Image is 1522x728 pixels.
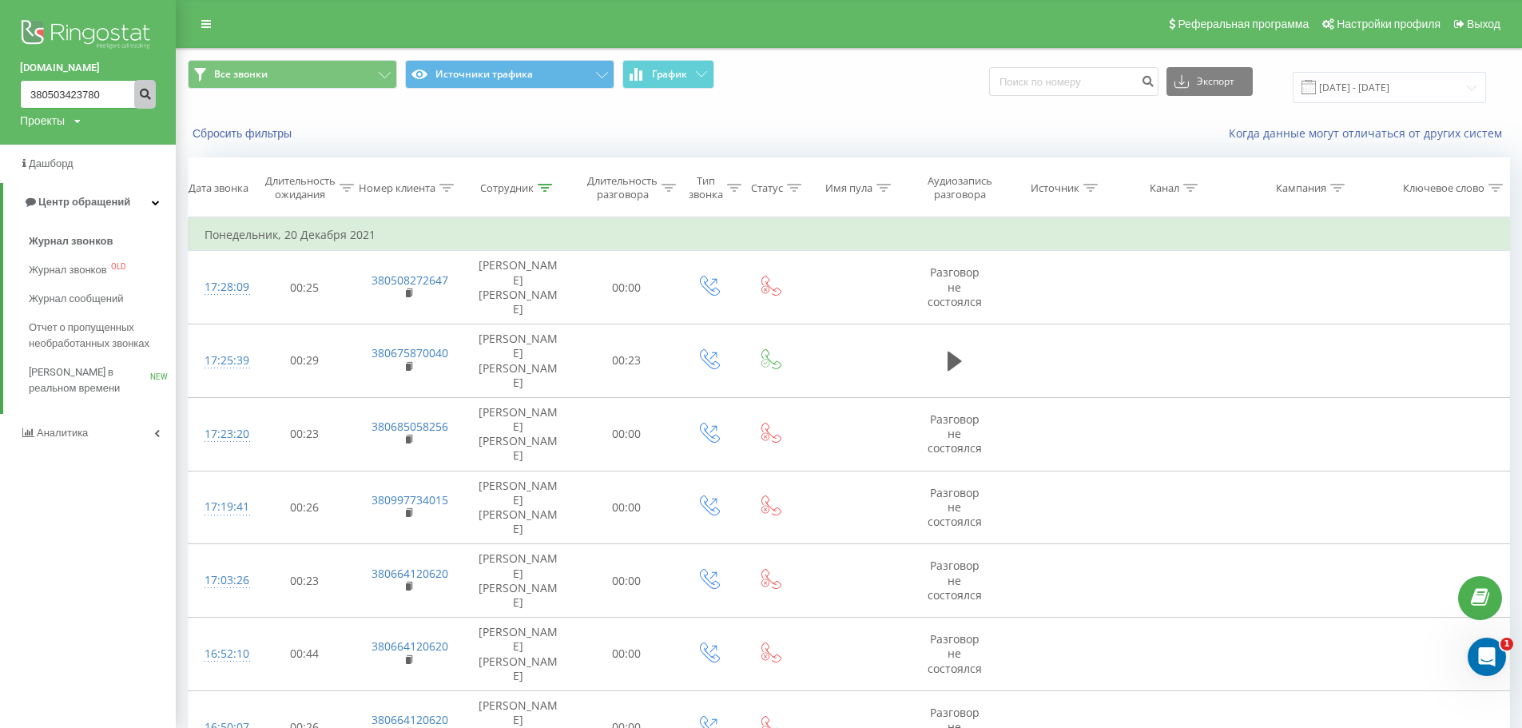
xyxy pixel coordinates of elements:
[20,113,65,129] div: Проекты
[29,291,123,307] span: Журнал сообщений
[1229,125,1510,141] a: Когда данные могут отличаться от других систем
[1403,181,1484,195] div: Ключевое слово
[29,358,176,403] a: [PERSON_NAME] в реальном времениNEW
[29,284,176,313] a: Журнал сообщений
[928,265,982,308] span: Разговор не состоялся
[372,345,448,360] a: 380675870040
[205,638,237,670] div: 16:52:10
[461,397,575,471] td: [PERSON_NAME] [PERSON_NAME]
[188,126,300,141] button: Сбросить фильтры
[928,631,982,675] span: Разговор не состоялся
[920,174,1000,201] div: Аудиозапись разговора
[461,324,575,398] td: [PERSON_NAME] [PERSON_NAME]
[1276,181,1326,195] div: Кампания
[29,313,176,358] a: Отчет о пропущенных необработанных звонках
[205,419,237,450] div: 17:23:20
[253,471,356,544] td: 00:26
[928,412,982,455] span: Разговор не состоялся
[461,544,575,618] td: [PERSON_NAME] [PERSON_NAME]
[29,233,113,249] span: Журнал звонков
[751,181,783,195] div: Статус
[461,251,575,324] td: [PERSON_NAME] [PERSON_NAME]
[3,183,176,221] a: Центр обращений
[29,227,176,256] a: Журнал звонков
[587,174,658,201] div: Длительность разговора
[205,272,237,303] div: 17:28:09
[1337,18,1441,30] span: Настройки профиля
[29,262,107,278] span: Журнал звонков
[1500,638,1513,650] span: 1
[575,544,678,618] td: 00:00
[29,256,176,284] a: Журнал звонковOLD
[1468,638,1506,676] iframe: Intercom live chat
[20,16,156,56] img: Ringostat logo
[253,618,356,691] td: 00:44
[359,181,435,195] div: Номер клиента
[37,427,88,439] span: Аналитика
[1467,18,1500,30] span: Выход
[461,618,575,691] td: [PERSON_NAME] [PERSON_NAME]
[989,67,1158,96] input: Поиск по номеру
[29,157,74,169] span: Дашборд
[205,345,237,376] div: 17:25:39
[1178,18,1309,30] span: Реферальная программа
[29,320,168,352] span: Отчет о пропущенных необработанных звонках
[825,181,872,195] div: Имя пула
[253,544,356,618] td: 00:23
[372,492,448,507] a: 380997734015
[575,397,678,471] td: 00:00
[575,251,678,324] td: 00:00
[928,558,982,602] span: Разговор не состоялся
[1150,181,1179,195] div: Канал
[372,566,448,581] a: 380664120620
[189,219,1510,251] td: Понедельник, 20 Декабря 2021
[265,174,336,201] div: Длительность ожидания
[652,69,687,80] span: График
[1031,181,1079,195] div: Источник
[405,60,614,89] button: Источники трафика
[253,324,356,398] td: 00:29
[205,565,237,596] div: 17:03:26
[214,68,268,81] span: Все звонки
[372,419,448,434] a: 380685058256
[372,638,448,654] a: 380664120620
[928,485,982,529] span: Разговор не состоялся
[480,181,534,195] div: Сотрудник
[205,491,237,523] div: 17:19:41
[189,181,248,195] div: Дата звонка
[20,80,156,109] input: Поиск по номеру
[253,397,356,471] td: 00:23
[253,251,356,324] td: 00:25
[689,174,723,201] div: Тип звонка
[461,471,575,544] td: [PERSON_NAME] [PERSON_NAME]
[29,364,150,396] span: [PERSON_NAME] в реальном времени
[575,324,678,398] td: 00:23
[575,618,678,691] td: 00:00
[1166,67,1253,96] button: Экспорт
[20,60,156,76] a: [DOMAIN_NAME]
[372,273,448,288] a: 380508272647
[622,60,714,89] button: График
[38,196,130,208] span: Центр обращений
[188,60,397,89] button: Все звонки
[575,471,678,544] td: 00:00
[372,712,448,727] a: 380664120620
